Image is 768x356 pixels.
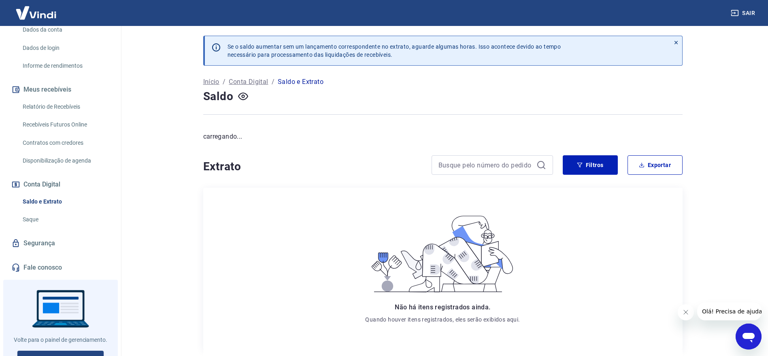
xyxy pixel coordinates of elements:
span: Não há itens registrados ainda. [395,303,490,311]
a: Início [203,77,219,87]
button: Exportar [628,155,683,175]
h4: Saldo [203,88,234,105]
a: Dados da conta [19,21,111,38]
span: Olá! Precisa de ajuda? [5,6,68,12]
iframe: Mensagem da empresa [697,302,762,320]
a: Dados de login [19,40,111,56]
iframe: Fechar mensagem [678,304,694,320]
input: Busque pelo número do pedido [438,159,533,171]
a: Recebíveis Futuros Online [19,116,111,133]
p: Saldo e Extrato [278,77,323,87]
a: Disponibilização de agenda [19,152,111,169]
a: Segurança [10,234,111,252]
a: Contratos com credores [19,135,111,151]
p: Se o saldo aumentar sem um lançamento correspondente no extrato, aguarde algumas horas. Isso acon... [228,43,561,59]
p: / [272,77,274,87]
p: / [223,77,226,87]
a: Saque [19,211,111,228]
p: Quando houver itens registrados, eles serão exibidos aqui. [365,315,520,324]
button: Conta Digital [10,176,111,193]
a: Saldo e Extrato [19,193,111,210]
button: Sair [729,6,758,21]
p: carregando... [203,132,683,142]
button: Meus recebíveis [10,81,111,99]
a: Conta Digital [229,77,268,87]
a: Informe de rendimentos [19,58,111,74]
h4: Extrato [203,159,422,175]
a: Fale conosco [10,259,111,277]
iframe: Botão para abrir a janela de mensagens [736,324,762,350]
a: Relatório de Recebíveis [19,99,111,115]
button: Filtros [563,155,618,175]
img: Vindi [10,0,62,25]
